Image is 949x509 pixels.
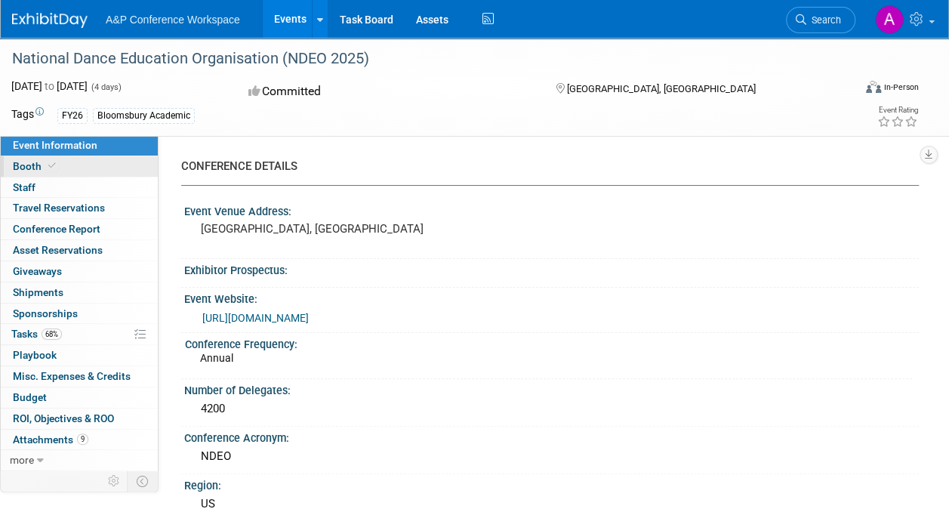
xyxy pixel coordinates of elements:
a: Misc. Expenses & Credits [1,366,158,387]
span: Booth [13,160,59,172]
span: Travel Reservations [13,202,105,214]
a: Asset Reservations [1,240,158,261]
a: Event Information [1,135,158,156]
div: FY26 [57,108,88,124]
span: Misc. Expenses & Credits [13,370,131,382]
span: Budget [13,391,47,403]
a: Tasks68% [1,324,158,344]
a: Playbook [1,345,158,366]
div: Conference Frequency: [185,333,912,352]
img: Format-Inperson.png [866,81,881,93]
span: Playbook [13,349,57,361]
span: Staff [13,181,35,193]
a: Attachments9 [1,430,158,450]
span: [GEOGRAPHIC_DATA], [GEOGRAPHIC_DATA] [567,83,756,94]
img: Anna Brewer [875,5,904,34]
span: Event Information [13,139,97,151]
i: Booth reservation complete [48,162,56,170]
a: Budget [1,387,158,408]
span: to [42,80,57,92]
span: [DATE] [DATE] [11,80,88,92]
a: Search [786,7,855,33]
span: Annual [200,352,233,364]
a: more [1,450,158,470]
div: Event Rating [877,106,918,114]
div: In-Person [883,82,919,93]
pre: [GEOGRAPHIC_DATA], [GEOGRAPHIC_DATA] [201,222,473,236]
div: Event Format [787,79,919,101]
div: 4200 [196,397,907,421]
a: Giveaways [1,261,158,282]
div: Event Website: [184,288,919,307]
div: Committed [244,79,532,105]
img: ExhibitDay [12,13,88,28]
div: National Dance Education Organisation (NDEO 2025) [7,45,841,72]
span: Search [806,14,841,26]
span: more [10,454,34,466]
div: Region: [184,474,919,493]
span: Giveaways [13,265,62,277]
span: A&P Conference Workspace [106,14,240,26]
span: 68% [42,329,62,340]
a: Shipments [1,282,158,303]
span: 9 [77,433,88,445]
div: Conference Acronym: [184,427,919,446]
div: Exhibitor Prospectus: [184,259,919,278]
a: Staff [1,177,158,198]
a: Travel Reservations [1,198,158,218]
td: Personalize Event Tab Strip [101,471,128,491]
span: ROI, Objectives & ROO [13,412,114,424]
div: CONFERENCE DETAILS [181,159,907,174]
a: [URL][DOMAIN_NAME] [202,312,309,324]
div: NDEO [196,445,907,468]
a: Conference Report [1,219,158,239]
span: Conference Report [13,223,100,235]
a: Sponsorships [1,304,158,324]
td: Toggle Event Tabs [128,471,159,491]
span: Tasks [11,328,62,340]
td: Tags [11,106,44,124]
a: ROI, Objectives & ROO [1,409,158,429]
span: Asset Reservations [13,244,103,256]
a: Booth [1,156,158,177]
span: Shipments [13,286,63,298]
span: Sponsorships [13,307,78,319]
div: Event Venue Address: [184,200,919,219]
span: (4 days) [90,82,122,92]
div: Number of Delegates: [184,379,919,398]
span: Attachments [13,433,88,446]
div: Bloomsbury Academic [93,108,195,124]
